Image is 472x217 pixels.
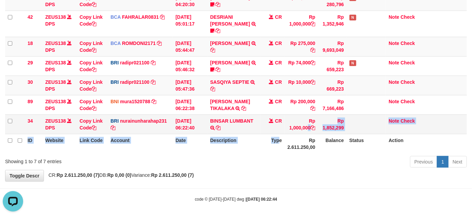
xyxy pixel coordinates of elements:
a: Check [401,99,415,104]
th: ID [25,134,43,153]
a: Check [401,60,415,65]
a: Copy Rp 1,000,000 to clipboard [311,21,315,27]
span: BRI [111,79,119,85]
button: Open LiveChat chat widget [3,3,23,23]
small: code © [DATE]-[DATE] dwg | [195,197,277,202]
span: BNI [111,99,119,104]
td: Rp 1,000,000 [285,114,318,134]
a: nurainunharahap231 [120,118,167,124]
span: CR: DB: Variance: [45,172,194,178]
td: DPS [43,37,77,56]
td: Rp 74,000 [285,56,318,76]
td: DPS [43,76,77,95]
a: Copy Rp 275,000 to clipboard [311,47,315,53]
a: Copy nurainunharahap231 to clipboard [111,125,115,130]
th: Link Code [77,134,108,153]
span: BCA [111,14,121,20]
a: Note [389,60,399,65]
a: radipr021100 [120,60,149,65]
a: Note [389,118,399,124]
td: Rp 10,000 [285,76,318,95]
td: Rp 1,000,000 [285,11,318,37]
span: BRI [111,118,119,124]
a: BINSAR LUMBANT [210,118,254,124]
td: [DATE] 05:46:32 [173,56,208,76]
a: Copy Rp 10,000 to clipboard [311,79,315,85]
a: ZEUS138 [45,79,66,85]
a: Toggle Descr [5,170,44,182]
span: Has Note [349,60,356,66]
span: 34 [28,118,33,124]
a: Copy Link Code [80,60,103,72]
td: Rp 9,693,049 [318,37,347,56]
th: Website [43,134,77,153]
a: [PERSON_NAME] [210,41,250,46]
a: Copy ROMDONI2171 to clipboard [157,41,162,46]
td: Rp 669,223 [318,76,347,95]
a: Note [389,79,399,85]
span: 18 [28,41,33,46]
span: CR [275,14,282,20]
a: ZEUS138 [45,41,66,46]
a: ZEUS138 [45,99,66,104]
td: DPS [43,56,77,76]
a: ZEUS138 [45,118,66,124]
td: DPS [43,95,77,114]
a: Copy ANDREAS FITRIANTO TIKALAKA to clipboard [242,106,246,111]
td: Rp 7,166,486 [318,95,347,114]
span: CR [275,41,282,46]
span: CR [275,99,282,104]
span: Has Note [349,15,356,20]
a: Check [401,14,415,20]
span: BRI [111,60,119,65]
a: Copy Link Code [80,79,103,92]
a: Note [389,99,399,104]
th: Account [108,134,173,153]
span: 89 [28,99,33,104]
a: Copy STEVANO FERNAN to clipboard [216,67,221,72]
strong: [DATE] 06:22:44 [246,197,277,202]
a: Copy BINSAR LUMBANT to clipboard [216,125,221,130]
a: Next [448,156,467,168]
a: Copy Link Code [80,99,103,111]
a: DESRIANI [PERSON_NAME] [210,14,250,27]
span: CR [275,118,282,124]
a: Copy Rp 74,000 to clipboard [311,60,315,65]
th: Action [386,134,467,153]
span: CR [275,60,282,65]
a: radipr021100 [120,79,149,85]
div: Showing 1 to 7 of 7 entries [5,155,192,165]
strong: Rp 0,00 (0) [107,172,131,178]
a: [PERSON_NAME] TIKALAKA [210,99,250,111]
a: Copy DESRIANI NATALIS T to clipboard [216,28,221,33]
th: Date [173,134,208,153]
strong: Rp 2.611.250,00 (7) [151,172,194,178]
a: ZEUS138 [45,60,66,65]
a: Check [401,118,415,124]
td: Rp 1,352,946 [318,11,347,37]
a: Copy SASQIYA SEPTIE to clipboard [210,86,215,92]
td: Rp 275,000 [285,37,318,56]
a: [PERSON_NAME] [210,60,250,65]
a: Copy TENNY SETIAWAN to clipboard [216,2,221,7]
td: [DATE] 05:44:47 [173,37,208,56]
a: Copy Link Code [80,118,103,130]
th: Balance [318,134,347,153]
a: Copy Rp 1,000,000 to clipboard [311,125,315,130]
a: ZEUS138 [45,14,66,20]
th: Rp 2.611.250,00 [285,134,318,153]
strong: Rp 2.611.250,00 (7) [57,172,99,178]
a: Copy mura1520788 to clipboard [152,99,157,104]
a: Copy radipr021100 to clipboard [151,79,156,85]
a: Check [401,79,415,85]
th: Status [347,134,386,153]
a: Copy FAHRALAR0831 to clipboard [160,14,165,20]
a: Note [389,14,399,20]
a: Check [401,41,415,46]
td: DPS [43,114,77,134]
td: Rp 200,000 [285,95,318,114]
th: Type [261,134,285,153]
span: 42 [28,14,33,20]
a: Previous [410,156,437,168]
td: [DATE] 06:22:40 [173,114,208,134]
